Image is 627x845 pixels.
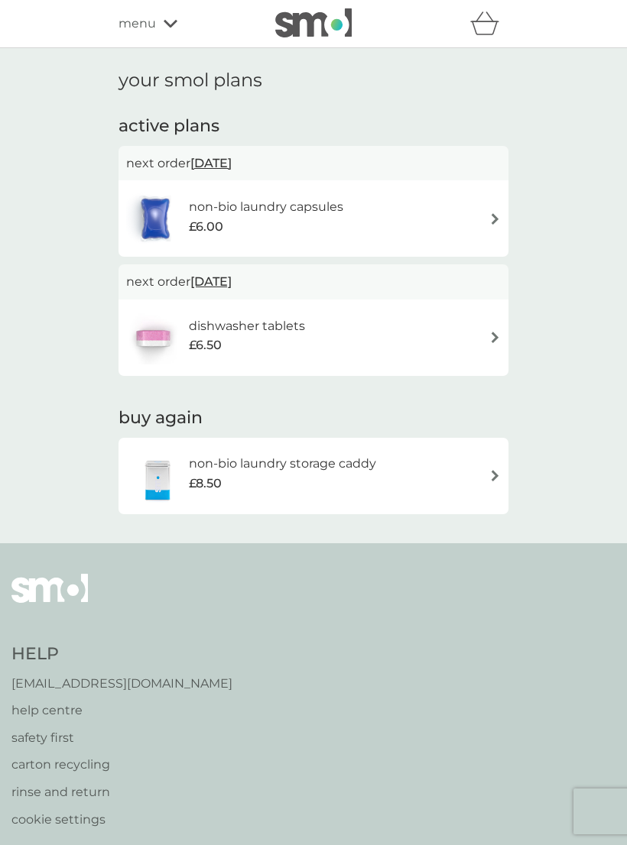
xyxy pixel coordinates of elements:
[126,154,501,173] p: next order
[489,213,501,225] img: arrow right
[119,115,508,138] h2: active plans
[11,755,232,775] a: carton recycling
[189,197,343,217] h6: non-bio laundry capsules
[189,454,376,474] h6: non-bio laundry storage caddy
[126,192,184,245] img: non-bio laundry capsules
[11,728,232,748] a: safety first
[189,217,223,237] span: £6.00
[189,316,305,336] h6: dishwasher tablets
[189,474,222,494] span: £8.50
[489,332,501,343] img: arrow right
[119,14,156,34] span: menu
[11,674,232,694] a: [EMAIL_ADDRESS][DOMAIN_NAME]
[126,311,180,364] img: dishwasher tablets
[126,272,501,292] p: next order
[11,782,232,802] a: rinse and return
[119,70,508,92] h1: your smol plans
[190,148,232,178] span: [DATE]
[11,701,232,720] a: help centre
[470,8,508,39] div: basket
[11,810,232,830] a: cookie settings
[11,643,232,666] h4: Help
[189,335,222,355] span: £6.50
[11,574,88,626] img: smol
[190,267,232,296] span: [DATE]
[275,8,352,37] img: smol
[119,406,508,430] h2: buy again
[126,449,189,503] img: non-bio laundry storage caddy
[489,470,501,481] img: arrow right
